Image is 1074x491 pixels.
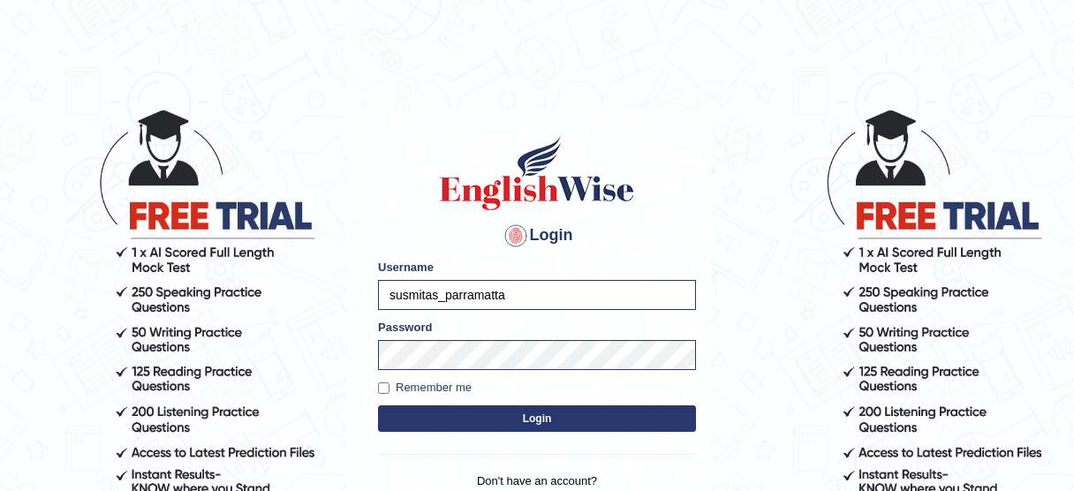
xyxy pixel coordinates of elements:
[378,259,434,276] label: Username
[378,405,696,432] button: Login
[378,319,432,336] label: Password
[378,222,696,250] h4: Login
[436,133,638,213] img: Logo of English Wise sign in for intelligent practice with AI
[378,382,390,394] input: Remember me
[378,379,472,397] label: Remember me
